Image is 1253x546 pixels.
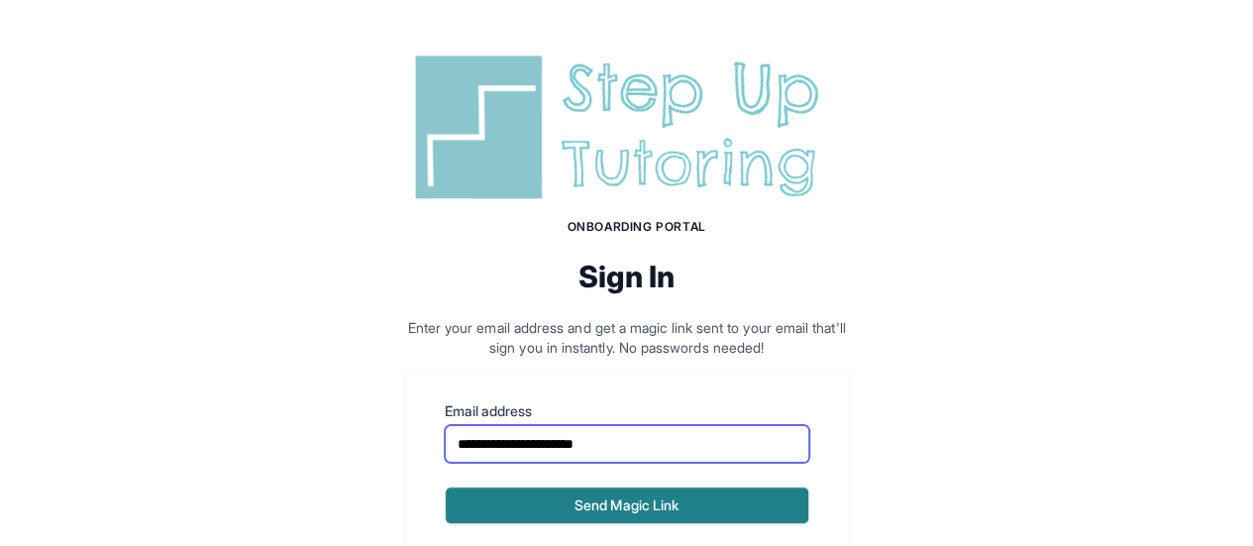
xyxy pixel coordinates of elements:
[405,318,849,358] p: Enter your email address and get a magic link sent to your email that'll sign you in instantly. N...
[405,48,849,207] img: Step Up Tutoring horizontal logo
[405,259,849,294] h2: Sign In
[425,219,849,235] h1: Onboarding Portal
[445,401,809,421] label: Email address
[445,487,809,524] button: Send Magic Link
